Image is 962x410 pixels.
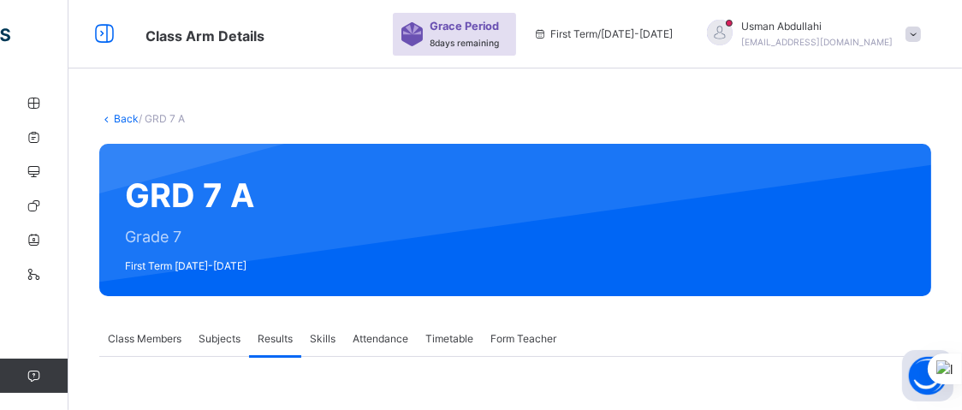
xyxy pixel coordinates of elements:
a: Back [114,112,139,125]
span: Subjects [199,331,240,347]
span: Skills [310,331,336,347]
span: Class Members [108,331,181,347]
span: Attendance [353,331,408,347]
span: Class Arm Details [145,27,264,45]
span: Timetable [425,331,473,347]
span: Results [258,331,293,347]
span: session/term information [533,27,673,42]
span: / GRD 7 A [139,112,185,125]
img: sticker-purple.71386a28dfed39d6af7621340158ba97.svg [401,22,423,46]
span: Usman Abdullahi [741,19,893,34]
div: Usman Abdullahi [690,19,929,50]
span: 8 days remaining [430,38,499,48]
span: [EMAIL_ADDRESS][DOMAIN_NAME] [741,37,893,47]
span: Form Teacher [490,331,556,347]
button: Open asap [902,350,953,401]
span: Grace Period [430,18,499,34]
